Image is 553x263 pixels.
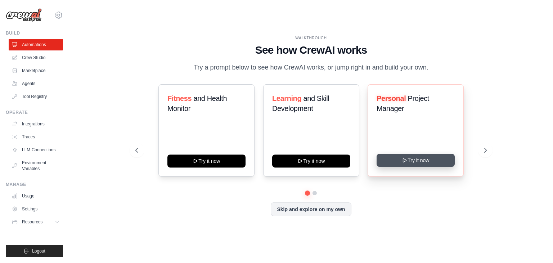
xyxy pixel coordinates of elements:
iframe: Chat Widget [517,228,553,263]
div: WALKTHROUGH [135,35,487,41]
span: and Skill Development [272,94,329,112]
span: Resources [22,219,42,225]
div: Build [6,30,63,36]
a: LLM Connections [9,144,63,156]
a: Tool Registry [9,91,63,102]
div: Manage [6,182,63,187]
button: Skip and explore on my own [271,202,351,216]
a: Settings [9,203,63,215]
button: Try it now [167,155,246,168]
button: Try it now [377,154,455,167]
h1: See how CrewAI works [135,44,487,57]
span: Learning [272,94,301,102]
a: Automations [9,39,63,50]
a: Integrations [9,118,63,130]
a: Environment Variables [9,157,63,174]
span: Fitness [167,94,192,102]
span: and Health Monitor [167,94,227,112]
div: Operate [6,110,63,115]
a: Usage [9,190,63,202]
button: Logout [6,245,63,257]
a: Crew Studio [9,52,63,63]
a: Traces [9,131,63,143]
button: Try it now [272,155,350,168]
a: Agents [9,78,63,89]
span: Personal [377,94,406,102]
a: Marketplace [9,65,63,76]
button: Resources [9,216,63,228]
img: Logo [6,8,42,22]
p: Try a prompt below to see how CrewAI works, or jump right in and build your own. [190,62,432,73]
span: Logout [32,248,45,254]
